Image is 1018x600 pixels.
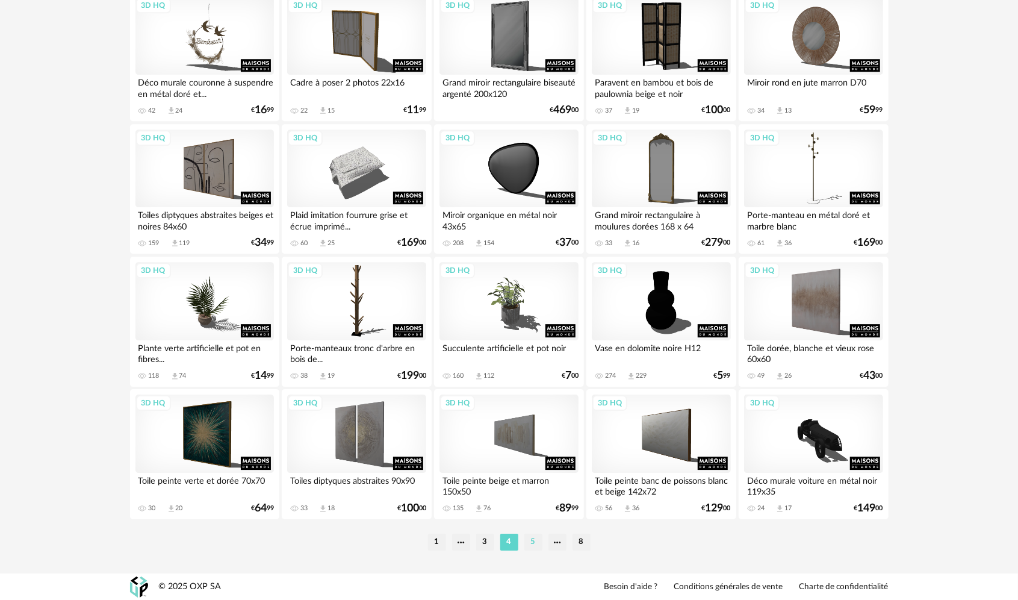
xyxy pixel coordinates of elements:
span: 100 [706,106,724,114]
div: Toiles diptyques abstraites 90x90 [287,473,426,497]
div: 61 [757,239,765,248]
div: Porte-manteaux tronc d'arbre en bois de... [287,340,426,364]
span: 7 [565,372,571,380]
a: Besoin d'aide ? [604,582,658,593]
span: 43 [864,372,876,380]
span: Download icon [318,372,327,381]
div: 3D HQ [592,395,627,411]
a: 3D HQ Toiles diptyques abstraites beiges et noires 84x60 159 Download icon 119 €3499 [130,124,279,254]
div: € 00 [550,106,579,114]
div: 3D HQ [136,395,171,411]
div: 3D HQ [745,395,780,411]
div: 34 [757,107,765,115]
div: € 00 [860,372,883,380]
div: Toile peinte verte et dorée 70x70 [135,473,274,497]
span: Download icon [623,106,632,115]
li: 3 [476,534,494,551]
div: € 99 [251,106,274,114]
div: 49 [757,372,765,380]
div: 22 [300,107,308,115]
div: 229 [636,372,647,380]
span: 469 [553,106,571,114]
div: 76 [483,504,491,513]
span: Download icon [170,239,179,248]
div: 42 [149,107,156,115]
a: Charte de confidentialité [799,582,889,593]
span: 34 [255,239,267,247]
span: Download icon [623,239,632,248]
div: Paravent en bambou et bois de paulownia beige et noir [592,75,730,99]
span: 199 [401,372,419,380]
div: 33 [605,239,612,248]
div: € 00 [854,239,883,247]
div: 60 [300,239,308,248]
span: 89 [559,504,571,513]
div: 135 [453,504,464,513]
div: Déco murale voiture en métal noir 119x35 [744,473,883,497]
span: Download icon [775,239,784,248]
div: 3D HQ [136,263,171,278]
span: 5 [718,372,724,380]
a: 3D HQ Toile dorée, blanche et vieux rose 60x60 49 Download icon 26 €4300 [739,257,888,387]
span: 14 [255,372,267,380]
a: 3D HQ Plante verte artificielle et pot en fibres... 118 Download icon 74 €1499 [130,257,279,387]
div: € 00 [556,239,579,247]
div: 3D HQ [288,395,323,411]
a: 3D HQ Vase en dolomite noire H12 274 Download icon 229 €599 [586,257,736,387]
div: € 99 [251,504,274,513]
div: 19 [632,107,639,115]
div: Miroir rond en jute marron D70 [744,75,883,99]
div: € 99 [251,239,274,247]
div: Succulente artificielle et pot noir [439,340,578,364]
div: 15 [327,107,335,115]
div: 3D HQ [440,395,475,411]
div: € 99 [714,372,731,380]
div: 3D HQ [592,130,627,146]
div: 119 [179,239,190,248]
div: 56 [605,504,612,513]
span: Download icon [318,504,327,513]
li: 5 [524,534,542,551]
div: € 99 [251,372,274,380]
div: Porte-manteau en métal doré et marbre blanc [744,207,883,231]
div: € 99 [860,106,883,114]
span: Download icon [167,106,176,115]
img: OXP [130,577,148,598]
div: 74 [179,372,187,380]
div: 3D HQ [592,263,627,278]
div: € 00 [702,106,731,114]
div: Toile peinte banc de poissons blanc et beige 142x72 [592,473,730,497]
span: 16 [255,106,267,114]
span: Download icon [623,504,632,513]
div: Toiles diptyques abstraites beiges et noires 84x60 [135,207,274,231]
div: 20 [176,504,183,513]
div: € 00 [854,504,883,513]
div: € 00 [397,504,426,513]
span: Download icon [775,106,784,115]
span: 129 [706,504,724,513]
div: 3D HQ [136,130,171,146]
span: Download icon [167,504,176,513]
div: Plaid imitation fourrure grise et écrue imprimé... [287,207,426,231]
div: Plante verte artificielle et pot en fibres... [135,340,274,364]
div: € 00 [397,239,426,247]
div: € 00 [397,372,426,380]
span: 149 [858,504,876,513]
span: 100 [401,504,419,513]
div: 37 [605,107,612,115]
div: 3D HQ [745,263,780,278]
div: 19 [327,372,335,380]
div: Miroir organique en métal noir 43x65 [439,207,578,231]
div: 36 [784,239,792,248]
div: 33 [300,504,308,513]
span: 59 [864,106,876,114]
div: 16 [632,239,639,248]
div: € 00 [562,372,579,380]
div: 3D HQ [440,263,475,278]
span: Download icon [775,504,784,513]
span: Download icon [318,239,327,248]
div: € 00 [702,239,731,247]
a: 3D HQ Porte-manteau en métal doré et marbre blanc 61 Download icon 36 €16900 [739,124,888,254]
span: Download icon [318,106,327,115]
a: 3D HQ Miroir organique en métal noir 43x65 208 Download icon 154 €3700 [434,124,583,254]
